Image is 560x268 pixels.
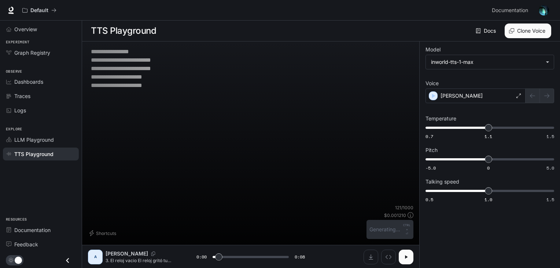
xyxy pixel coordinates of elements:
[3,23,79,36] a: Overview
[539,5,549,15] img: User avatar
[14,240,38,248] span: Feedback
[384,212,406,218] p: $ 0.001210
[19,3,60,18] button: All workspaces
[3,46,79,59] a: Graph Registry
[425,165,436,171] span: -5.0
[546,165,554,171] span: 5.0
[537,3,551,18] button: User avatar
[3,224,79,236] a: Documentation
[426,55,554,69] div: inworld-tts-1-max
[14,25,37,33] span: Overview
[14,150,54,158] span: TTS Playground
[3,238,79,251] a: Feedback
[425,47,441,52] p: Model
[431,58,542,66] div: inworld-tts-1-max
[59,253,76,268] button: Close drawer
[425,116,456,121] p: Temperature
[425,196,433,203] span: 0.5
[425,179,459,184] p: Talking speed
[441,92,483,99] p: [PERSON_NAME]
[3,104,79,117] a: Logs
[3,75,79,88] a: Dashboards
[91,23,156,38] h1: TTS Playground
[30,7,48,14] p: Default
[3,133,79,146] a: LLM Playground
[492,6,528,15] span: Documentation
[14,92,30,100] span: Traces
[395,204,413,211] p: 121 / 1000
[14,106,26,114] span: Logs
[505,23,551,38] button: Clone Voice
[425,148,438,153] p: Pitch
[14,226,51,234] span: Documentation
[15,256,22,264] span: Dark mode toggle
[89,251,101,263] div: A
[485,133,492,140] span: 1.1
[14,78,43,86] span: Dashboards
[381,250,396,264] button: Inspect
[148,251,158,256] button: Copy Voice ID
[364,250,378,264] button: Download audio
[3,148,79,160] a: TTS Playground
[106,257,179,264] p: 3. El reloj vacío El reloj gritó tu ausencia, la almohada guardó tu olor, pero el [PERSON_NAME] c...
[295,253,305,261] span: 0:08
[3,90,79,102] a: Traces
[546,196,554,203] span: 1.5
[489,3,534,18] a: Documentation
[425,81,439,86] p: Voice
[546,133,554,140] span: 1.5
[14,136,54,144] span: LLM Playground
[106,250,148,257] p: [PERSON_NAME]
[14,49,50,57] span: Graph Registry
[425,133,433,140] span: 0.7
[474,23,499,38] a: Docs
[487,165,490,171] span: 0
[196,253,207,261] span: 0:00
[485,196,492,203] span: 1.0
[88,227,119,239] button: Shortcuts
